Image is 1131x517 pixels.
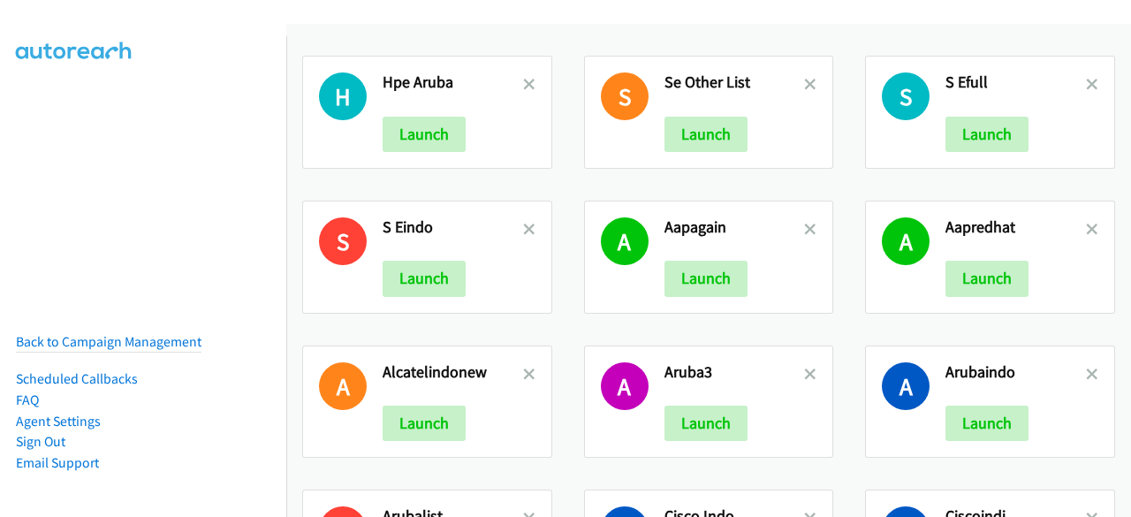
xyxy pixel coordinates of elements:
button: Launch [664,406,748,441]
h1: A [601,362,649,410]
h1: S [882,72,930,120]
h2: Aapagain [664,217,805,238]
a: Agent Settings [16,413,101,430]
h2: Hpe Aruba [383,72,523,93]
h2: S Efull [945,72,1086,93]
a: FAQ [16,392,39,408]
h1: A [319,362,367,410]
a: Sign Out [16,433,65,450]
button: Launch [945,261,1029,296]
h1: H [319,72,367,120]
h1: A [601,217,649,265]
button: Launch [664,117,748,152]
button: Launch [383,261,466,296]
h1: S [319,217,367,265]
h2: S Eindo [383,217,523,238]
h2: Se Other List [664,72,805,93]
h1: A [882,217,930,265]
button: Launch [945,117,1029,152]
button: Launch [383,117,466,152]
button: Launch [383,406,466,441]
a: Email Support [16,454,99,471]
h2: Alcatelindonew [383,362,523,383]
h2: Arubaindo [945,362,1086,383]
h1: S [601,72,649,120]
h2: Aruba3 [664,362,805,383]
h2: Aapredhat [945,217,1086,238]
button: Launch [945,406,1029,441]
h1: A [882,362,930,410]
a: Back to Campaign Management [16,333,201,350]
button: Launch [664,261,748,296]
a: Scheduled Callbacks [16,370,138,387]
